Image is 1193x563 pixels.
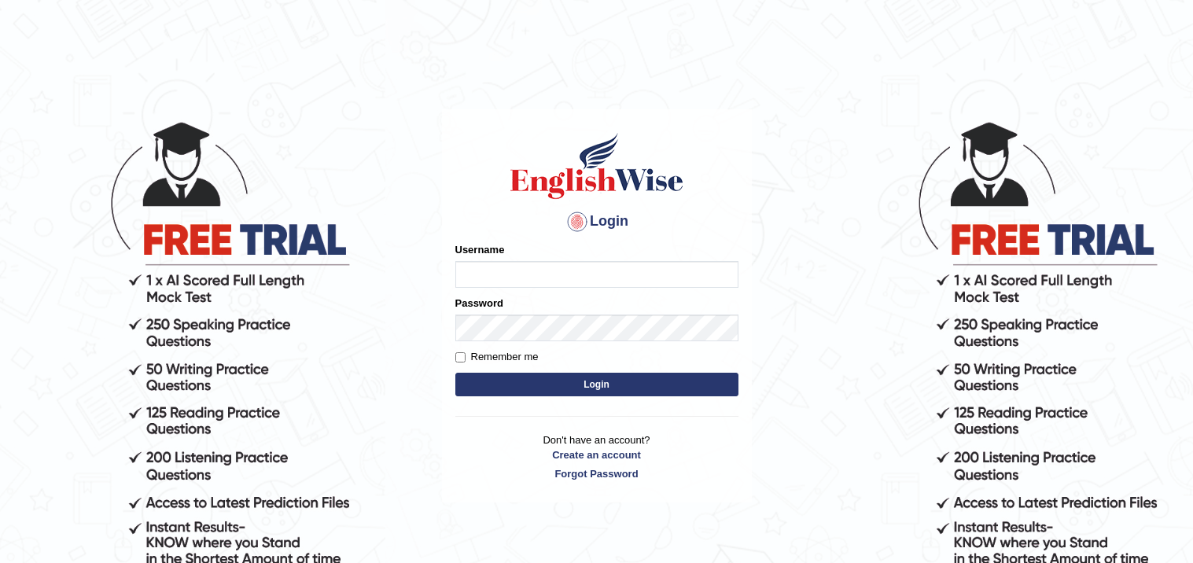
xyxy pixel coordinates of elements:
label: Password [455,296,503,311]
input: Remember me [455,352,466,362]
p: Don't have an account? [455,432,738,481]
button: Login [455,373,738,396]
img: Logo of English Wise sign in for intelligent practice with AI [507,131,687,201]
h4: Login [455,209,738,234]
label: Username [455,242,505,257]
label: Remember me [455,349,539,365]
a: Create an account [455,447,738,462]
a: Forgot Password [455,466,738,481]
